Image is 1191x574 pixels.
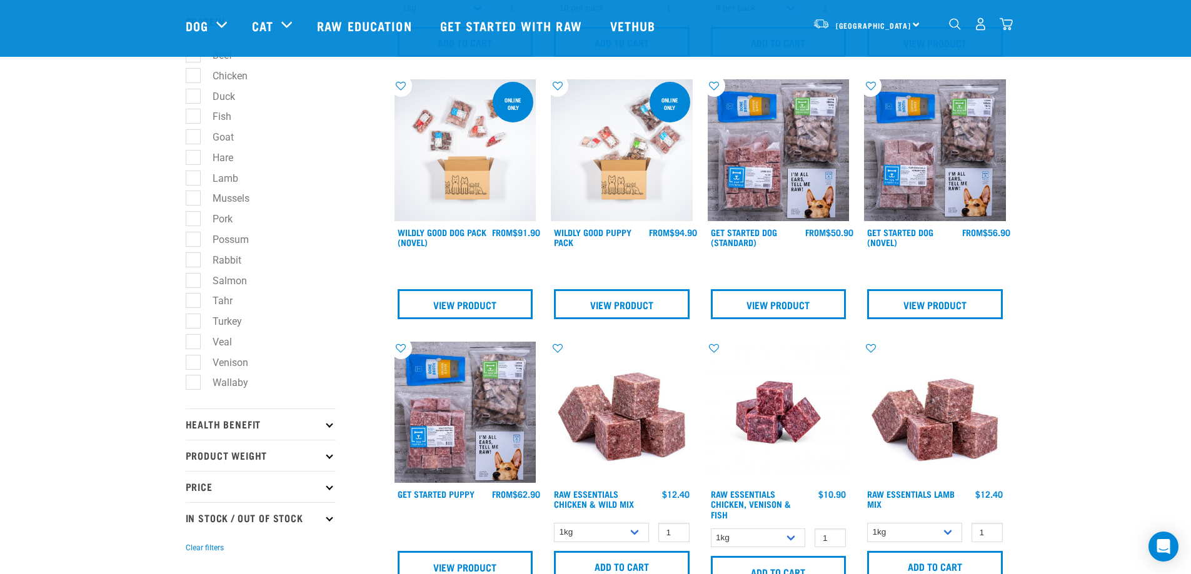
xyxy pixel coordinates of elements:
div: Online Only [493,91,533,117]
img: van-moving.png [813,18,830,29]
a: Dog [186,16,208,35]
a: Get Started Puppy [398,492,475,496]
div: Open Intercom Messenger [1148,532,1178,562]
img: Chicken Venison mix 1655 [708,342,850,483]
label: Veal [193,334,237,350]
label: Venison [193,355,253,370]
label: Chicken [193,68,253,84]
div: $56.90 [962,227,1010,237]
label: Goat [193,129,239,145]
a: View Product [398,289,533,319]
label: Salmon [193,273,252,289]
a: View Product [711,289,847,319]
img: NSP Dog Standard Update [708,79,850,221]
img: NPS Puppy Update [394,342,536,483]
a: Get started with Raw [428,1,598,51]
label: Turkey [193,314,247,329]
a: View Product [867,289,1003,319]
span: FROM [649,230,670,234]
img: home-icon-1@2x.png [949,18,961,30]
p: In Stock / Out Of Stock [186,502,336,533]
label: Hare [193,150,238,166]
span: [GEOGRAPHIC_DATA] [836,23,912,27]
a: Raw Education [304,1,427,51]
div: $62.90 [492,489,540,499]
a: Get Started Dog (Novel) [867,230,933,244]
a: Cat [252,16,273,35]
a: Wildly Good Dog Pack (Novel) [398,230,486,244]
span: FROM [962,230,983,234]
button: Clear filters [186,542,224,553]
a: Raw Essentials Lamb Mix [867,492,955,506]
span: FROM [492,492,513,496]
a: Raw Essentials Chicken, Venison & Fish [711,492,791,516]
label: Fish [193,109,236,124]
div: $12.40 [662,489,690,499]
label: Tahr [193,293,238,309]
label: Wallaby [193,375,253,390]
label: Rabbit [193,252,246,268]
label: Duck [193,89,240,104]
img: user.png [974,17,987,31]
div: $50.90 [805,227,853,237]
a: Get Started Dog (Standard) [711,230,777,244]
input: 1 [658,523,690,542]
img: home-icon@2x.png [1000,17,1013,31]
div: $12.40 [975,489,1003,499]
p: Health Benefit [186,408,336,440]
div: $91.90 [492,227,540,237]
label: Mussels [193,191,254,206]
a: Wildly Good Puppy Pack [554,230,631,244]
div: $10.90 [818,489,846,499]
label: Lamb [193,171,243,186]
img: NSP Dog Novel Update [864,79,1006,221]
img: Pile Of Cubed Chicken Wild Meat Mix [551,342,693,483]
img: Puppy 0 2sec [551,79,693,221]
span: FROM [805,230,826,234]
span: FROM [492,230,513,234]
label: Possum [193,232,254,247]
div: $94.90 [649,227,697,237]
div: Online Only [650,91,690,117]
input: 1 [815,528,846,548]
img: ?1041 RE Lamb Mix 01 [864,342,1006,483]
input: 1 [972,523,1003,542]
label: Pork [193,211,238,227]
p: Product Weight [186,440,336,471]
p: Price [186,471,336,502]
img: Dog Novel 0 2sec [394,79,536,221]
a: Vethub [598,1,671,51]
a: Raw Essentials Chicken & Wild Mix [554,492,634,506]
a: View Product [554,289,690,319]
